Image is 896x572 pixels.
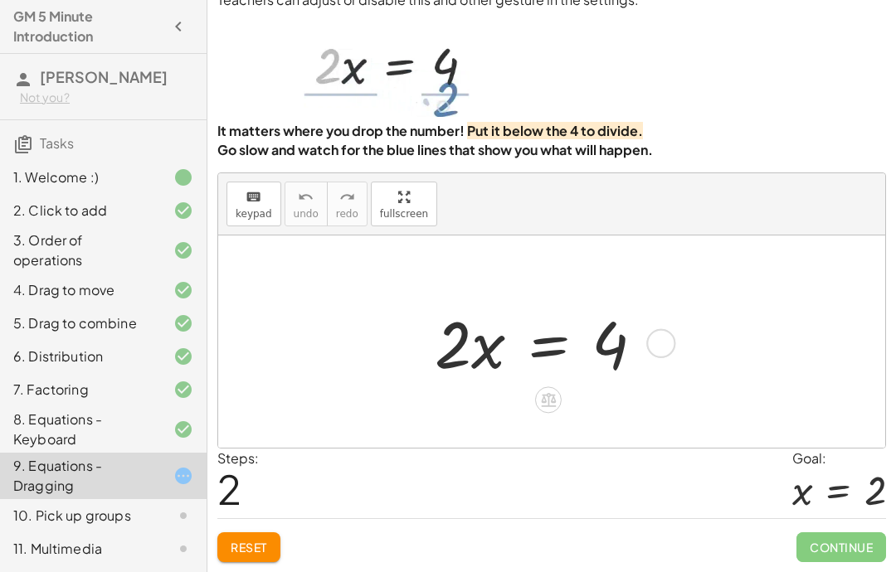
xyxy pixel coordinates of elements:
[371,182,437,226] button: fullscreen
[226,182,281,226] button: keyboardkeypad
[13,380,147,400] div: 7. Factoring
[217,532,280,562] button: Reset
[13,201,147,221] div: 2. Click to add
[173,347,193,366] i: Task finished and correct.
[13,506,147,526] div: 10. Pick up groups
[13,167,147,187] div: 1. Welcome :)
[467,122,643,139] strong: Put it below the 4 to divide.
[13,456,147,496] div: 9. Equations - Dragging
[327,182,368,226] button: redoredo
[13,280,147,300] div: 4. Drag to move
[792,448,886,468] div: Goal:
[298,187,314,207] i: undo
[535,386,562,413] div: Apply the same math to both sides of the equation
[13,410,147,449] div: 8. Equations - Keyboard
[13,539,147,559] div: 11. Multimedia
[173,539,193,559] i: Task not started.
[297,10,486,117] img: f04a247ee762580a19906ee7ff734d5e81d48765f791dad02b27e08effb4d988.webp
[173,280,193,300] i: Task finished and correct.
[285,182,328,226] button: undoundo
[173,506,193,526] i: Task not started.
[217,449,259,467] label: Steps:
[217,141,653,158] strong: Go slow and watch for the blue lines that show you what will happen.
[173,419,193,439] i: Task finished and correct.
[173,240,193,260] i: Task finished and correct.
[246,187,261,207] i: keyboard
[380,208,428,220] span: fullscreen
[173,466,193,486] i: Task started.
[294,208,319,220] span: undo
[236,208,272,220] span: keypad
[13,347,147,366] div: 6. Distribution
[13,7,163,46] h4: GM 5 Minute Introduction
[217,122,465,139] strong: It matters where you drop the number!
[339,187,355,207] i: redo
[40,134,74,152] span: Tasks
[173,380,193,400] i: Task finished and correct.
[13,313,147,333] div: 5. Drag to combine
[231,540,267,555] span: Reset
[40,67,168,86] span: [PERSON_NAME]
[173,313,193,333] i: Task finished and correct.
[336,208,358,220] span: redo
[13,230,147,270] div: 3. Order of operations
[173,201,193,221] i: Task finished and correct.
[217,463,241,514] span: 2
[20,90,193,106] div: Not you?
[173,167,193,187] i: Task finished.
